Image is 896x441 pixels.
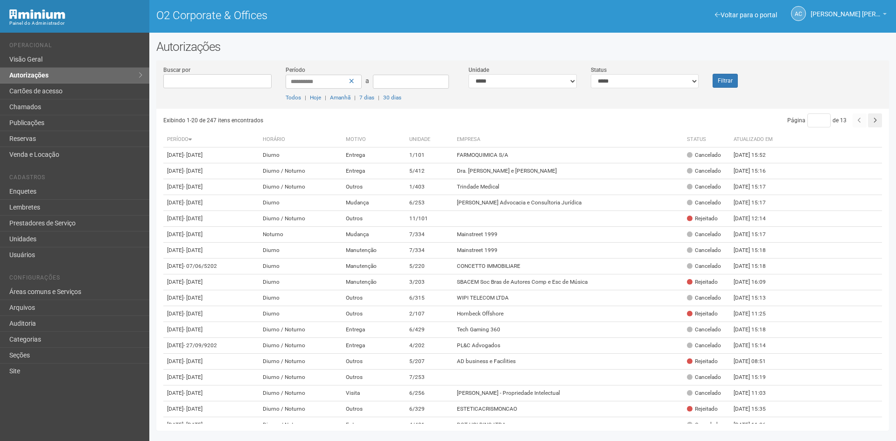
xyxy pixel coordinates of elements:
[453,290,683,306] td: WIPI TELECOM LTDA
[469,66,489,74] label: Unidade
[342,338,406,354] td: Entrega
[406,147,453,163] td: 1/101
[453,243,683,259] td: Mainstreet 1999
[163,370,259,385] td: [DATE]
[342,132,406,147] th: Motivo
[259,163,342,179] td: Diurno / Noturno
[687,278,718,286] div: Rejeitado
[687,389,721,397] div: Cancelado
[183,279,203,285] span: - [DATE]
[325,94,326,101] span: |
[687,199,721,207] div: Cancelado
[687,231,721,238] div: Cancelado
[406,179,453,195] td: 1/403
[259,401,342,417] td: Diurno / Noturno
[342,370,406,385] td: Outros
[406,274,453,290] td: 3/203
[342,385,406,401] td: Visita
[163,163,259,179] td: [DATE]
[163,417,259,433] td: [DATE]
[342,147,406,163] td: Entrega
[342,259,406,274] td: Manutenção
[286,66,305,74] label: Período
[687,421,721,429] div: Cancelado
[183,421,203,428] span: - [DATE]
[730,195,781,211] td: [DATE] 15:17
[406,401,453,417] td: 6/329
[713,74,738,88] button: Filtrar
[687,342,721,350] div: Cancelado
[811,12,887,19] a: [PERSON_NAME] [PERSON_NAME]
[342,417,406,433] td: Entrega
[730,179,781,195] td: [DATE] 15:17
[163,290,259,306] td: [DATE]
[406,385,453,401] td: 6/256
[730,417,781,433] td: [DATE] 11:26
[330,94,350,101] a: Amanhã
[259,227,342,243] td: Noturno
[687,167,721,175] div: Cancelado
[163,195,259,211] td: [DATE]
[259,243,342,259] td: Diurno
[453,401,683,417] td: ESTETICACRISMONCAO
[163,243,259,259] td: [DATE]
[811,1,881,18] span: Ana Carla de Carvalho Silva
[183,310,203,317] span: - [DATE]
[406,211,453,227] td: 11/101
[9,274,142,284] li: Configurações
[342,290,406,306] td: Outros
[687,405,718,413] div: Rejeitado
[183,406,203,412] span: - [DATE]
[259,132,342,147] th: Horário
[183,358,203,364] span: - [DATE]
[453,147,683,163] td: FARMOQUIMICA S/A
[406,163,453,179] td: 5/412
[163,338,259,354] td: [DATE]
[687,246,721,254] div: Cancelado
[305,94,306,101] span: |
[730,290,781,306] td: [DATE] 15:13
[730,385,781,401] td: [DATE] 11:03
[183,199,203,206] span: - [DATE]
[687,310,718,318] div: Rejeitado
[183,294,203,301] span: - [DATE]
[183,152,203,158] span: - [DATE]
[687,262,721,270] div: Cancelado
[687,183,721,191] div: Cancelado
[183,390,203,396] span: - [DATE]
[730,147,781,163] td: [DATE] 15:52
[183,168,203,174] span: - [DATE]
[342,163,406,179] td: Entrega
[730,211,781,227] td: [DATE] 12:14
[183,247,203,253] span: - [DATE]
[730,322,781,338] td: [DATE] 15:18
[259,306,342,322] td: Diurno
[342,195,406,211] td: Mudança
[791,6,806,21] a: AC
[9,19,142,28] div: Painel do Administrador
[9,42,142,52] li: Operacional
[683,132,730,147] th: Status
[156,40,889,54] h2: Autorizações
[453,227,683,243] td: Mainstreet 1999
[163,401,259,417] td: [DATE]
[730,163,781,179] td: [DATE] 15:16
[406,354,453,370] td: 5/207
[406,227,453,243] td: 7/334
[730,227,781,243] td: [DATE] 15:17
[183,215,203,222] span: - [DATE]
[183,342,217,349] span: - 27/09/9202
[406,259,453,274] td: 5/220
[163,132,259,147] th: Período
[342,322,406,338] td: Entrega
[259,322,342,338] td: Diurno / Noturno
[687,357,718,365] div: Rejeitado
[9,9,65,19] img: Minium
[310,94,321,101] a: Hoje
[730,370,781,385] td: [DATE] 15:19
[730,338,781,354] td: [DATE] 15:14
[163,179,259,195] td: [DATE]
[259,417,342,433] td: Diurno / Noturno
[259,211,342,227] td: Diurno / Noturno
[453,132,683,147] th: Empresa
